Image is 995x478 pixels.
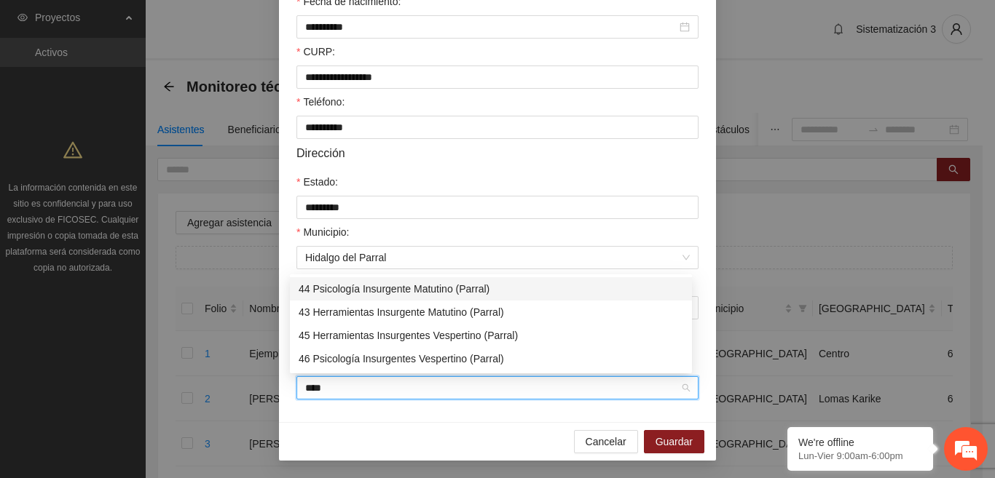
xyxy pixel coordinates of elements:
[798,437,922,448] div: We're offline
[305,377,680,399] input: Perfil de beneficiario
[299,327,683,343] div: 45 Herramientas Insurgentes Vespertino (Parral)
[296,94,345,110] label: Teléfono:
[296,116,699,139] input: Teléfono:
[290,300,692,324] div: 43 Herramientas Insurgente Matutino (Parral)
[656,434,693,450] span: Guardar
[290,324,692,347] div: 45 Herramientas Insurgentes Vespertino (Parral)
[574,430,638,453] button: Cancelar
[76,75,245,93] div: Conversaciones
[296,144,345,162] span: Dirección
[296,196,699,219] input: Estado:
[296,174,338,190] label: Estado:
[296,44,335,60] label: CURP:
[296,224,349,240] label: Municipio:
[239,7,274,42] div: Minimizar ventana de chat en vivo
[290,277,692,300] div: 44 Psicología Insurgente Matutino (Parral)
[305,19,677,35] input: Fecha de nacimiento:
[586,434,626,450] span: Cancelar
[299,304,683,320] div: 43 Herramientas Insurgente Matutino (Parral)
[299,351,683,367] div: 46 Psicología Insurgentes Vespertino (Parral)
[299,281,683,297] div: 44 Psicología Insurgente Matutino (Parral)
[36,178,248,325] span: No hay ninguna conversación en curso
[290,347,692,370] div: 46 Psicología Insurgentes Vespertino (Parral)
[798,450,922,461] p: Lun-Vier 9:00am-6:00pm
[296,65,699,89] input: CURP:
[79,347,207,375] div: Chatear ahora
[305,247,690,268] span: Hidalgo del Parral
[644,430,704,453] button: Guardar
